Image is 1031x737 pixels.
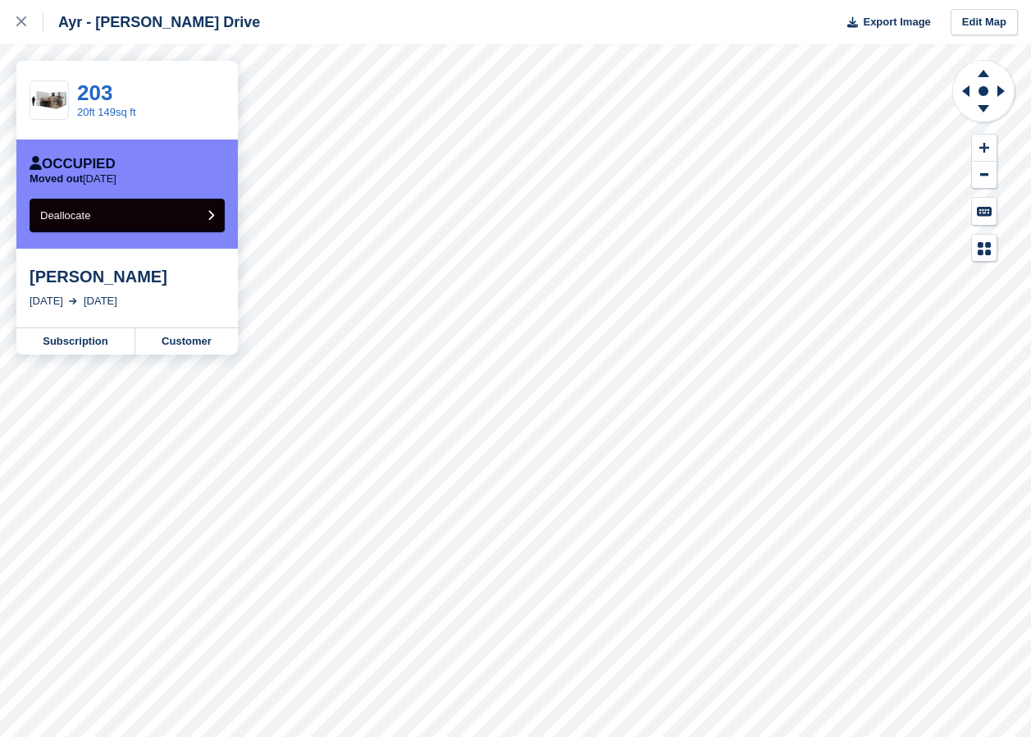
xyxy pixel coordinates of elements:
a: Edit Map [951,9,1018,36]
img: 150-sqft-unit.jpg [30,86,68,115]
div: [DATE] [30,293,63,309]
span: Deallocate [40,209,90,222]
p: [DATE] [30,172,116,185]
a: 20ft 149sq ft [77,106,136,118]
span: Export Image [863,14,930,30]
a: Customer [135,328,238,355]
button: Zoom Out [972,162,997,189]
div: Occupied [30,156,116,172]
img: arrow-right-light-icn-cde0832a797a2874e46488d9cf13f60e5c3a73dbe684e267c42b8395dfbc2abf.svg [69,298,77,304]
button: Map Legend [972,235,997,262]
span: Moved out [30,172,83,185]
div: [DATE] [84,293,117,309]
div: Ayr - [PERSON_NAME] Drive [43,12,260,32]
button: Keyboard Shortcuts [972,198,997,225]
a: Subscription [16,328,135,355]
button: Zoom In [972,135,997,162]
button: Export Image [837,9,931,36]
a: 203 [77,80,112,105]
button: Deallocate [30,199,225,232]
div: [PERSON_NAME] [30,267,225,286]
